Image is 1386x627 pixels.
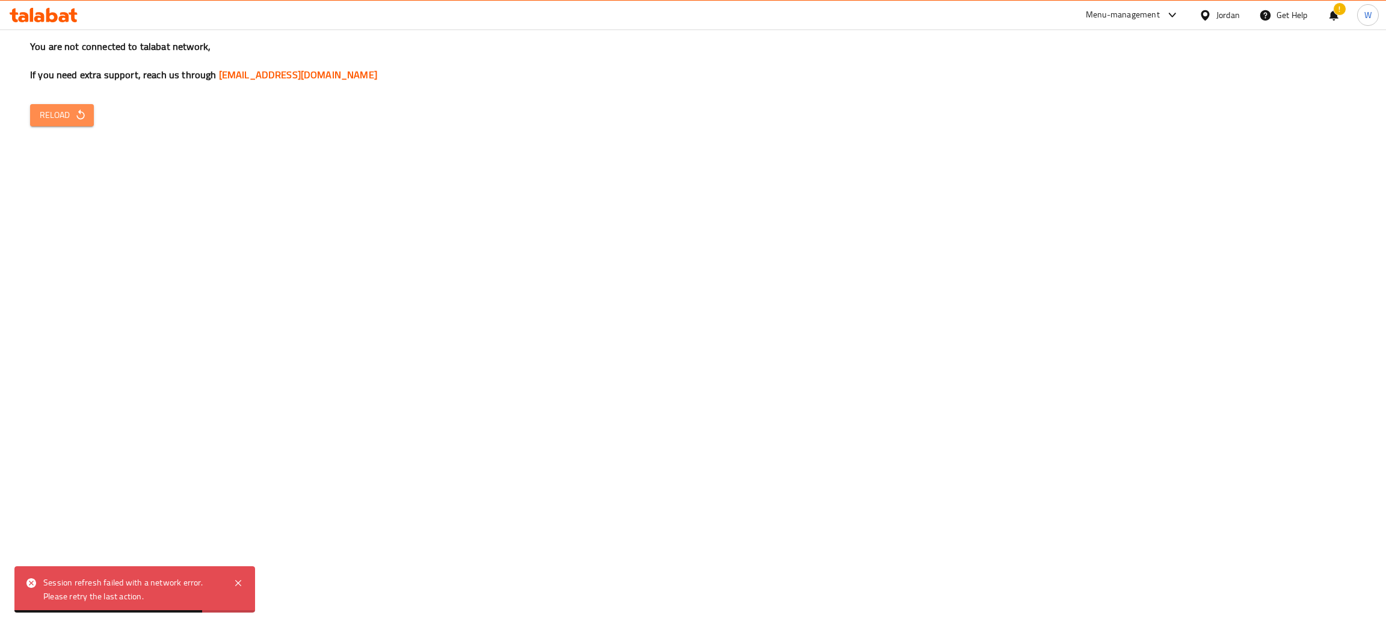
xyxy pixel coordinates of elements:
[40,108,84,123] span: Reload
[30,40,1356,82] h3: You are not connected to talabat network, If you need extra support, reach us through
[1364,8,1372,22] span: W
[30,104,94,126] button: Reload
[1086,8,1160,22] div: Menu-management
[1216,8,1240,22] div: Jordan
[219,66,377,84] a: [EMAIL_ADDRESS][DOMAIN_NAME]
[43,576,221,603] div: Session refresh failed with a network error. Please retry the last action.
